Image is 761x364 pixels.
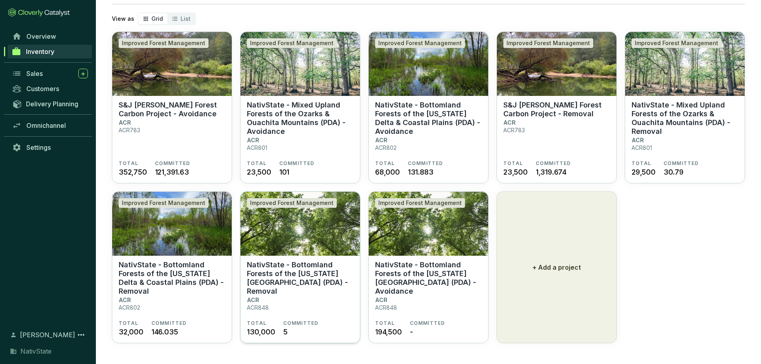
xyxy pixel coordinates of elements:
[664,167,684,177] span: 30.79
[119,296,131,303] p: ACR
[247,160,266,167] span: TOTAL
[247,304,269,311] p: ACR848
[247,101,354,136] p: NativState - Mixed Upland Forests of the Ozarks & Ouachita Mountains (PDA) - Avoidance
[533,263,581,272] p: + Add a project
[375,320,395,326] span: TOTAL
[632,160,651,167] span: TOTAL
[247,296,259,303] p: ACR
[8,45,92,58] a: Inventory
[369,32,488,96] img: NativState - Bottomland Forests of the Mississippi Delta & Coastal Plains (PDA) - Avoidance
[375,101,482,136] p: NativState - Bottomland Forests of the [US_STATE] Delta & Coastal Plains (PDA) - Avoidance
[375,296,387,303] p: ACR
[26,121,66,129] span: Omnichannel
[247,137,259,143] p: ACR
[119,326,143,337] span: 32,000
[119,127,140,133] p: ACR783
[247,320,266,326] span: TOTAL
[240,32,360,183] a: NativState - Mixed Upland Forests of the Ozarks & Ouachita Mountains (PDA) - AvoidanceImproved Fo...
[155,167,189,177] span: 121,391.63
[536,160,571,167] span: COMMITTED
[119,101,225,118] p: S&J [PERSON_NAME] Forest Carbon Project - Avoidance
[119,167,147,177] span: 352,750
[151,320,187,326] span: COMMITTED
[497,32,617,183] a: S&J Taylor Forest Carbon Project - RemovalImproved Forest ManagementS&J [PERSON_NAME] Forest Carb...
[240,32,360,96] img: NativState - Mixed Upland Forests of the Ozarks & Ouachita Mountains (PDA) - Avoidance
[503,119,516,126] p: ACR
[375,160,395,167] span: TOTAL
[247,144,267,151] p: ACR801
[119,320,138,326] span: TOTAL
[112,32,232,183] a: S&J Taylor Forest Carbon Project - AvoidanceImproved Forest ManagementS&J [PERSON_NAME] Forest Ca...
[368,191,489,343] a: NativState - Bottomland Forests of the Louisiana Plains (PDA) - AvoidanceImproved Forest Manageme...
[247,167,271,177] span: 23,500
[375,167,400,177] span: 68,000
[632,167,656,177] span: 29,500
[20,330,75,340] span: [PERSON_NAME]
[536,167,566,177] span: 1,319.674
[112,32,232,96] img: S&J Taylor Forest Carbon Project - Avoidance
[26,70,43,78] span: Sales
[625,32,745,183] a: NativState - Mixed Upland Forests of the Ozarks & Ouachita Mountains (PDA) - RemovalImproved Fore...
[375,144,397,151] p: ACR802
[119,38,209,48] div: Improved Forest Management
[632,137,644,143] p: ACR
[240,191,360,343] a: NativState - Bottomland Forests of the Louisiana Plains (PDA) - RemovalImproved Forest Management...
[137,12,196,25] div: segmented control
[283,320,319,326] span: COMMITTED
[375,38,465,48] div: Improved Forest Management
[112,191,232,343] a: NativState - Bottomland Forests of the Mississippi Delta & Coastal Plains (PDA) - RemovalImproved...
[503,127,525,133] p: ACR783
[408,167,433,177] span: 131.883
[368,32,489,183] a: NativState - Bottomland Forests of the Mississippi Delta & Coastal Plains (PDA) - AvoidanceImprov...
[375,326,402,337] span: 194,500
[497,32,616,96] img: S&J Taylor Forest Carbon Project - Removal
[497,191,617,343] button: + Add a project
[112,15,134,23] p: View as
[240,192,360,256] img: NativState - Bottomland Forests of the Louisiana Plains (PDA) - Removal
[8,141,92,154] a: Settings
[375,198,465,208] div: Improved Forest Management
[26,100,78,108] span: Delivery Planning
[247,38,337,48] div: Improved Forest Management
[279,167,289,177] span: 101
[119,160,138,167] span: TOTAL
[503,160,523,167] span: TOTAL
[8,30,92,43] a: Overview
[503,101,610,118] p: S&J [PERSON_NAME] Forest Carbon Project - Removal
[369,192,488,256] img: NativState - Bottomland Forests of the Louisiana Plains (PDA) - Avoidance
[247,326,275,337] span: 130,000
[410,320,445,326] span: COMMITTED
[8,82,92,95] a: Customers
[20,346,52,356] span: NativState
[119,304,140,311] p: ACR802
[181,15,191,22] span: List
[119,198,209,208] div: Improved Forest Management
[283,326,288,337] span: 5
[247,261,354,296] p: NativState - Bottomland Forests of the [US_STATE][GEOGRAPHIC_DATA] (PDA) - Removal
[8,119,92,132] a: Omnichannel
[26,85,59,93] span: Customers
[503,38,593,48] div: Improved Forest Management
[632,144,652,151] p: ACR801
[8,97,92,110] a: Delivery Planning
[247,198,337,208] div: Improved Forest Management
[503,167,528,177] span: 23,500
[151,15,163,22] span: Grid
[625,32,745,96] img: NativState - Mixed Upland Forests of the Ozarks & Ouachita Mountains (PDA) - Removal
[375,261,482,296] p: NativState - Bottomland Forests of the [US_STATE][GEOGRAPHIC_DATA] (PDA) - Avoidance
[664,160,699,167] span: COMMITTED
[8,67,92,80] a: Sales
[632,38,721,48] div: Improved Forest Management
[151,326,178,337] span: 146.035
[375,137,387,143] p: ACR
[410,326,413,337] span: -
[26,32,56,40] span: Overview
[632,101,738,136] p: NativState - Mixed Upland Forests of the Ozarks & Ouachita Mountains (PDA) - Removal
[26,143,51,151] span: Settings
[112,192,232,256] img: NativState - Bottomland Forests of the Mississippi Delta & Coastal Plains (PDA) - Removal
[119,261,225,296] p: NativState - Bottomland Forests of the [US_STATE] Delta & Coastal Plains (PDA) - Removal
[26,48,54,56] span: Inventory
[408,160,443,167] span: COMMITTED
[279,160,315,167] span: COMMITTED
[375,304,397,311] p: ACR848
